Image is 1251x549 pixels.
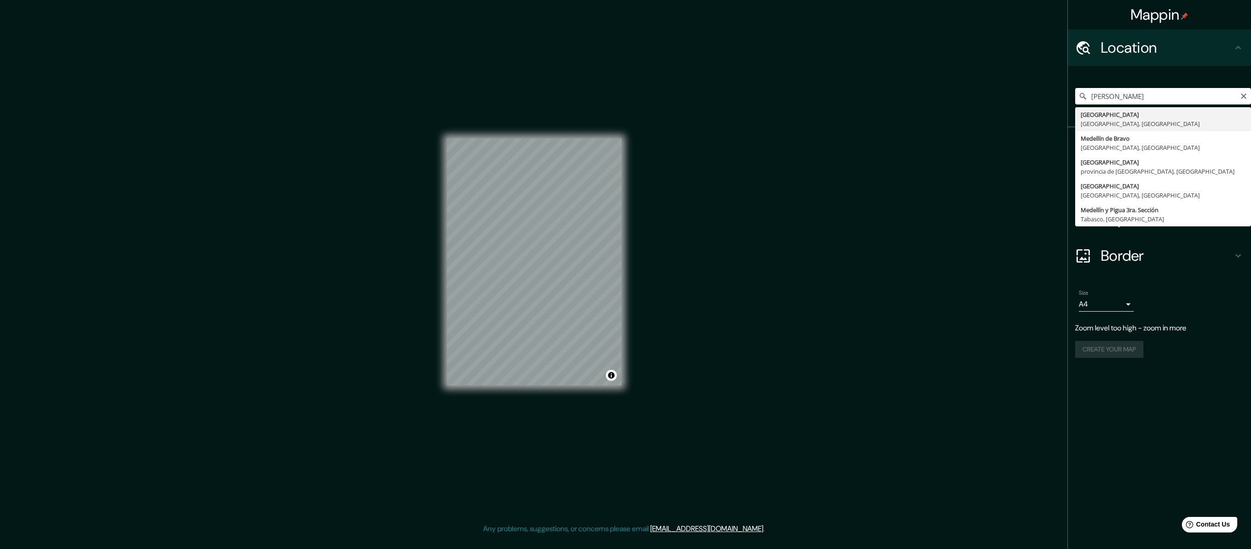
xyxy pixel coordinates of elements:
p: Zoom level too high - zoom in more [1075,323,1244,334]
label: Size [1079,289,1088,297]
div: Medellín de Bravo [1081,134,1246,143]
div: Tabasco, [GEOGRAPHIC_DATA] [1081,214,1246,224]
div: [GEOGRAPHIC_DATA] [1081,158,1246,167]
h4: Location [1101,38,1233,57]
div: [GEOGRAPHIC_DATA], [GEOGRAPHIC_DATA] [1081,191,1246,200]
div: provincia de [GEOGRAPHIC_DATA], [GEOGRAPHIC_DATA] [1081,167,1246,176]
div: [GEOGRAPHIC_DATA], [GEOGRAPHIC_DATA] [1081,143,1246,152]
h4: Mappin [1131,5,1189,24]
input: Pick your city or area [1075,88,1251,104]
div: Border [1068,237,1251,274]
iframe: Help widget launcher [1169,513,1241,539]
div: . [766,523,768,534]
div: . [765,523,766,534]
h4: Layout [1101,210,1233,228]
div: [GEOGRAPHIC_DATA] [1081,181,1246,191]
canvas: Map [447,138,621,385]
div: A4 [1079,297,1134,312]
img: pin-icon.png [1181,12,1188,20]
a: [EMAIL_ADDRESS][DOMAIN_NAME] [650,524,763,533]
div: Location [1068,29,1251,66]
p: Any problems, suggestions, or concerns please email . [483,523,765,534]
button: Toggle attribution [606,370,617,381]
div: Style [1068,164,1251,201]
div: Pins [1068,127,1251,164]
button: Clear [1240,91,1247,100]
div: [GEOGRAPHIC_DATA] [1081,110,1246,119]
h4: Border [1101,247,1233,265]
div: Medellín y Pigua 3ra. Sección [1081,205,1246,214]
div: [GEOGRAPHIC_DATA], [GEOGRAPHIC_DATA] [1081,119,1246,128]
div: Layout [1068,201,1251,237]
